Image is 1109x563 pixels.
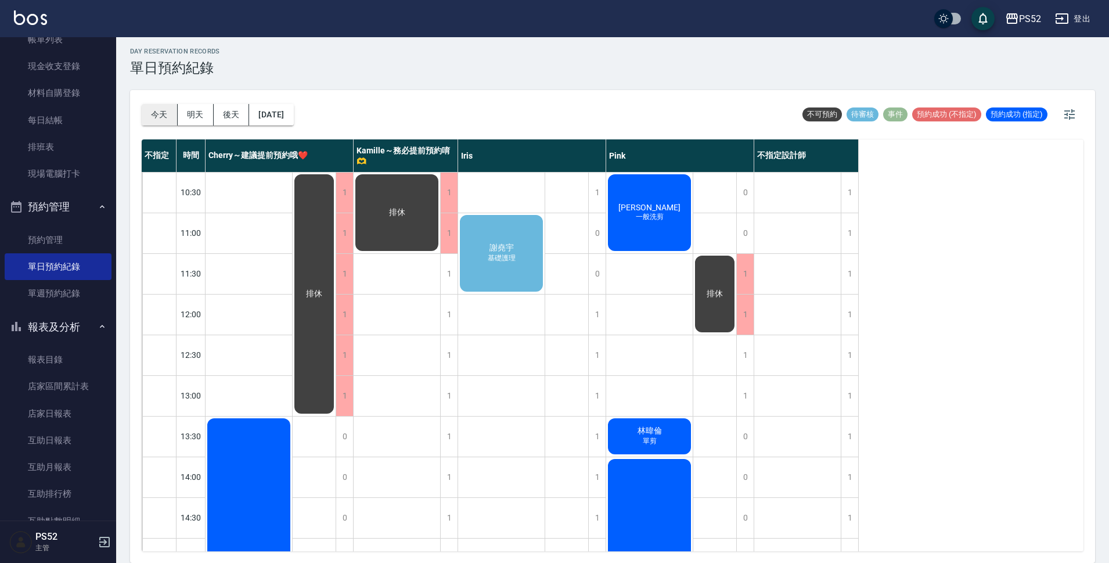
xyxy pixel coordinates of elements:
a: 排班表 [5,134,111,160]
h2: day Reservation records [130,48,220,55]
span: 排休 [304,289,325,299]
h3: 單日預約紀錄 [130,60,220,76]
div: 1 [440,213,458,253]
h5: PS52 [35,531,95,543]
div: Pink [606,139,754,172]
div: 1 [588,457,606,497]
a: 每日結帳 [5,107,111,134]
button: 明天 [178,104,214,125]
div: 時間 [177,139,206,172]
div: 10:30 [177,172,206,213]
div: 0 [736,213,754,253]
div: 1 [336,295,353,335]
a: 預約管理 [5,227,111,253]
a: 現金收支登錄 [5,53,111,80]
span: 排休 [387,207,408,218]
div: 1 [588,498,606,538]
span: 一般洗剪 [633,212,666,222]
div: 1 [841,376,858,416]
div: 1 [841,213,858,253]
div: 1 [440,173,458,213]
div: 1 [736,376,754,416]
span: 預約成功 (不指定) [912,109,981,120]
div: 1 [736,295,754,335]
span: 基礎護理 [485,253,518,263]
div: 1 [336,213,353,253]
span: 事件 [883,109,908,120]
div: 1 [336,335,353,375]
span: 預約成功 (指定) [986,109,1047,120]
span: 不可預約 [802,109,842,120]
button: 報表及分析 [5,312,111,342]
a: 互助日報表 [5,427,111,454]
a: 帳單列表 [5,26,111,53]
div: 不指定設計師 [754,139,859,172]
div: 1 [440,254,458,294]
a: 互助排行榜 [5,480,111,507]
span: 單剪 [640,436,659,446]
div: 12:30 [177,335,206,375]
a: 報表目錄 [5,346,111,373]
div: 1 [440,457,458,497]
div: 1 [841,457,858,497]
div: 1 [736,335,754,375]
div: 1 [440,335,458,375]
div: 1 [841,335,858,375]
div: Kamille～務必提前預約唷🫶 [354,139,458,172]
div: 12:00 [177,294,206,335]
a: 店家日報表 [5,400,111,427]
div: 0 [336,498,353,538]
span: 排休 [704,289,725,299]
div: 11:30 [177,253,206,294]
div: 1 [588,295,606,335]
div: 0 [336,457,353,497]
div: 1 [841,417,858,457]
div: 0 [736,417,754,457]
div: 1 [440,417,458,457]
div: 0 [336,417,353,457]
div: 1 [841,295,858,335]
button: 登出 [1050,8,1095,30]
div: 14:00 [177,457,206,497]
a: 單週預約紀錄 [5,280,111,307]
div: 11:00 [177,213,206,253]
a: 現場電腦打卡 [5,160,111,187]
button: save [971,7,995,30]
div: 1 [841,498,858,538]
div: 0 [736,498,754,538]
div: 1 [440,376,458,416]
img: Logo [14,10,47,25]
div: Iris [458,139,606,172]
img: Person [9,530,33,554]
div: 1 [588,417,606,457]
div: 13:30 [177,416,206,457]
p: 主管 [35,543,95,553]
span: 待審核 [847,109,878,120]
div: 0 [588,213,606,253]
div: 0 [736,457,754,497]
div: 1 [588,335,606,375]
div: 1 [440,295,458,335]
div: 1 [841,173,858,213]
a: 店家區間累計表 [5,373,111,400]
div: 1 [336,173,353,213]
div: 1 [841,254,858,294]
a: 互助月報表 [5,454,111,480]
div: 0 [588,254,606,294]
div: Cherry～建議提前預約哦❤️ [206,139,354,172]
button: 今天 [142,104,178,125]
button: 預約管理 [5,192,111,222]
span: [PERSON_NAME] [616,203,683,212]
button: 後天 [214,104,250,125]
span: 謝堯宇 [487,243,516,253]
span: 林暐倫 [635,426,664,436]
button: PS52 [1000,7,1046,31]
div: 1 [736,254,754,294]
div: 0 [736,173,754,213]
div: 14:30 [177,497,206,538]
a: 互助點數明細 [5,508,111,535]
div: 13:00 [177,375,206,416]
div: 不指定 [142,139,177,172]
div: 1 [440,498,458,538]
div: 1 [588,376,606,416]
